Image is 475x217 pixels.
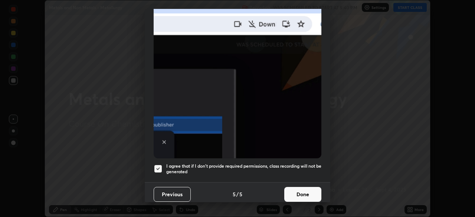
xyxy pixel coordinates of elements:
[284,187,321,202] button: Done
[233,190,236,198] h4: 5
[154,187,191,202] button: Previous
[166,163,321,175] h5: I agree that if I don't provide required permissions, class recording will not be generated
[239,190,242,198] h4: 5
[236,190,239,198] h4: /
